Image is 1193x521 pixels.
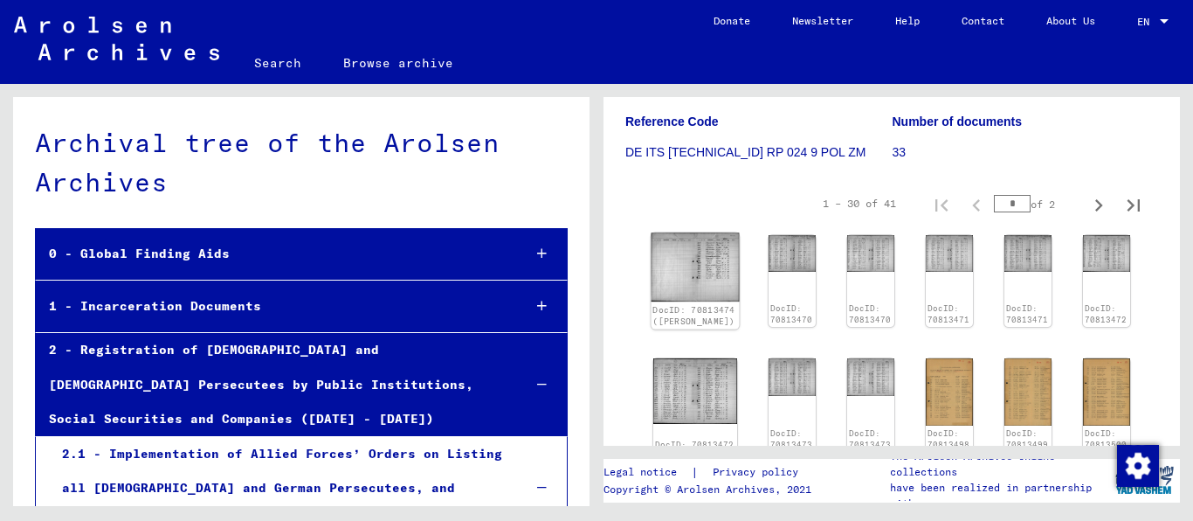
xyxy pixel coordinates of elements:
div: 0 - Global Finding Aids [36,237,507,271]
p: have been realized in partnership with [890,480,1108,511]
button: Previous page [959,186,994,221]
a: DocID: 70813471 [1006,303,1048,325]
a: DocID: 70813473 [849,428,891,450]
span: EN [1137,16,1156,28]
button: First page [924,186,959,221]
img: 001.jpg [1083,358,1130,426]
b: Reference Code [625,115,719,129]
p: Copyright © Arolsen Archives, 2021 [603,482,819,497]
a: DocID: 70813472 [1085,303,1127,325]
img: Arolsen_neg.svg [14,17,219,60]
div: of 2 [994,196,1081,212]
img: 002.jpg [847,235,894,272]
img: 001.jpg [769,235,816,272]
img: Change consent [1117,445,1159,487]
a: DocID: 70813474 ([PERSON_NAME]) [652,304,735,327]
div: | [603,463,819,482]
img: 002.jpg [1004,235,1052,272]
a: Search [233,42,322,84]
p: The Arolsen Archives online collections [890,448,1108,480]
img: 002.jpg [847,358,894,395]
a: DocID: 70813498 [928,428,969,450]
div: 2 - Registration of [DEMOGRAPHIC_DATA] and [DEMOGRAPHIC_DATA] Persecutees by Public Institutions,... [36,333,507,436]
a: DocID: 70813473 [770,428,812,450]
div: Archival tree of the Arolsen Archives [35,123,568,202]
p: 33 [893,143,1159,162]
img: yv_logo.png [1112,458,1177,502]
button: Last page [1116,186,1151,221]
img: 001.jpg [769,358,816,395]
a: DocID: 70813500 [1085,428,1127,450]
a: DocID: 70813472 [655,440,734,449]
button: Next page [1081,186,1116,221]
img: 001.jpg [926,235,973,272]
a: Browse archive [322,42,474,84]
img: 001.jpg [926,358,973,425]
div: 1 – 30 of 41 [823,196,896,212]
b: Number of documents [893,115,1023,129]
img: 001.jpg [1004,358,1052,426]
a: DocID: 70813471 [928,303,969,325]
a: Privacy policy [699,463,819,482]
a: DocID: 70813499 [1006,428,1048,450]
a: Legal notice [603,463,691,482]
a: DocID: 70813470 [770,303,812,325]
img: 001.jpg [652,233,740,302]
div: 1 - Incarceration Documents [36,289,507,323]
img: 002.jpg [653,358,737,424]
img: 001.jpg [1083,235,1130,272]
a: DocID: 70813470 [849,303,891,325]
p: DE ITS [TECHNICAL_ID] RP 024 9 POL ZM [625,143,892,162]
